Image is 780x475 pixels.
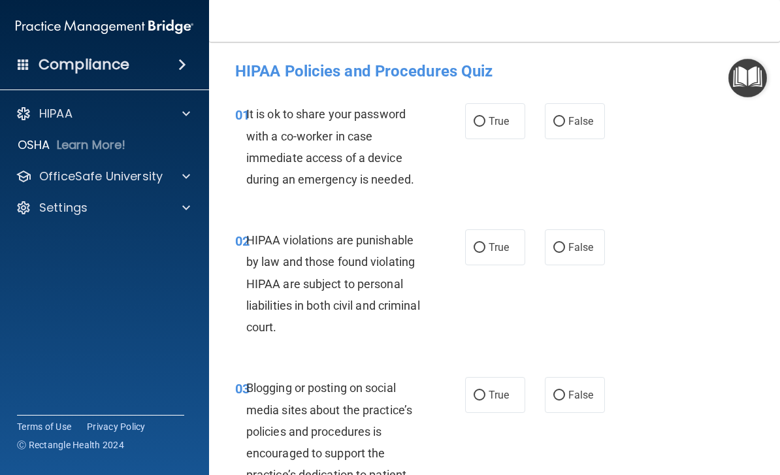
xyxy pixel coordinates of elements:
img: PMB logo [16,14,193,40]
a: OfficeSafe University [16,169,190,184]
p: OSHA [18,137,50,153]
a: Terms of Use [17,420,71,433]
iframe: Drift Widget Chat Controller [715,393,764,443]
p: Settings [39,200,88,216]
span: False [568,389,594,401]
input: False [553,391,565,401]
a: HIPAA [16,106,190,122]
a: Privacy Policy [87,420,146,433]
input: False [553,243,565,253]
span: False [568,241,594,254]
span: Ⓒ Rectangle Health 2024 [17,438,124,451]
span: HIPAA violations are punishable by law and those found violating HIPAA are subject to personal li... [246,233,420,334]
span: False [568,115,594,127]
button: Open Resource Center [728,59,767,97]
input: True [474,243,485,253]
p: HIPAA [39,106,73,122]
span: True [489,241,509,254]
input: True [474,117,485,127]
h4: Compliance [39,56,129,74]
span: It is ok to share your password with a co-worker in case immediate access of a device during an e... [246,107,414,186]
input: False [553,117,565,127]
input: True [474,391,485,401]
span: True [489,115,509,127]
p: OfficeSafe University [39,169,163,184]
span: 03 [235,381,250,397]
span: 01 [235,107,250,123]
p: Learn More! [57,137,126,153]
a: Settings [16,200,190,216]
h4: HIPAA Policies and Procedures Quiz [235,63,754,80]
span: 02 [235,233,250,249]
span: True [489,389,509,401]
